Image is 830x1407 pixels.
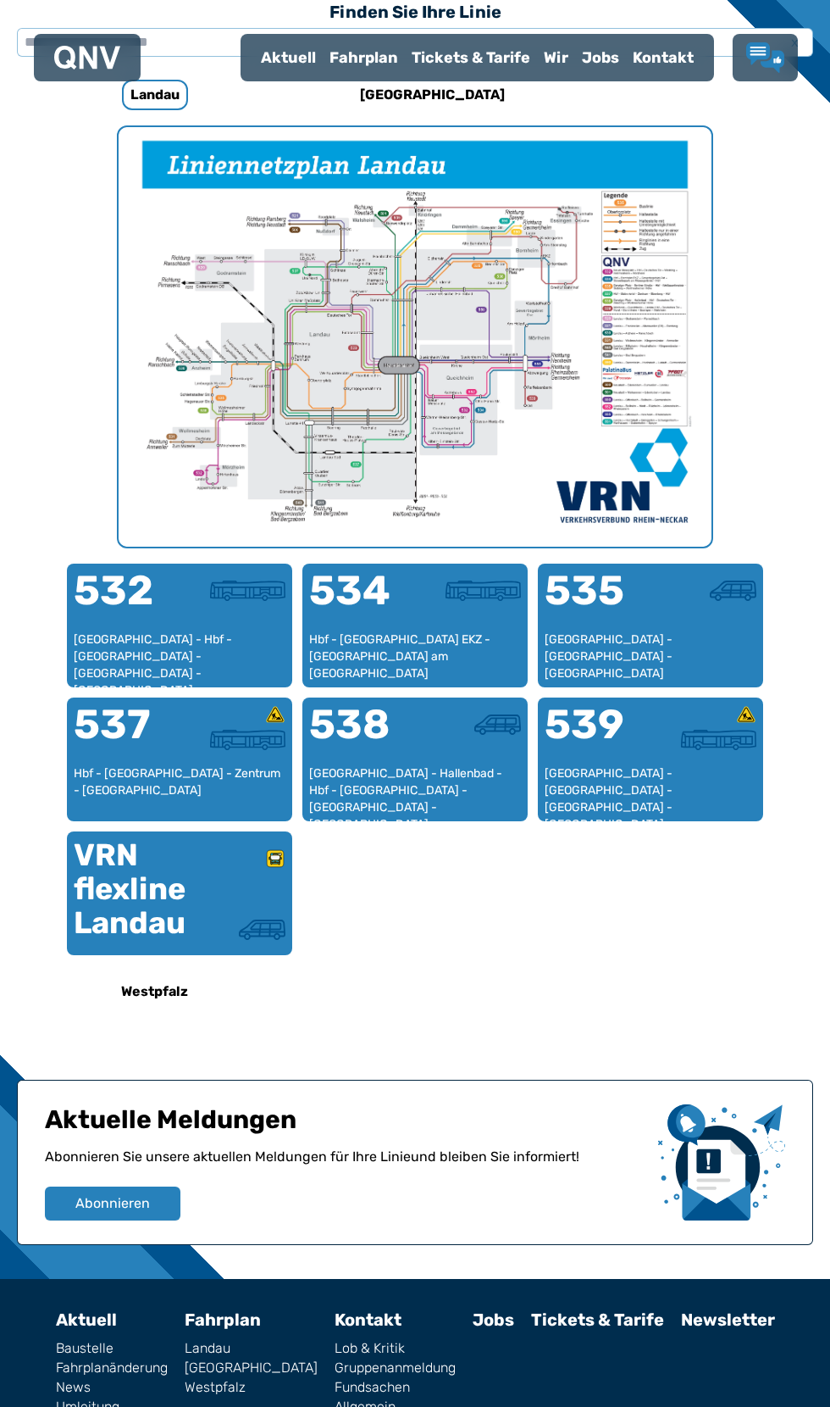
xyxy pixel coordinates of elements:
[210,581,285,601] img: Stadtbus
[710,581,756,601] img: Kleinbus
[239,920,285,940] img: Kleinbus
[45,1147,645,1187] p: Abonnieren Sie unsere aktuellen Meldungen für Ihre Linie und bleiben Sie informiert!
[254,36,323,80] a: Aktuell
[119,127,711,547] div: My Favorite Images
[185,1310,261,1330] a: Fahrplan
[56,1381,168,1394] a: News
[42,971,268,1012] a: Westpfalz
[45,1104,645,1147] h1: Aktuelle Meldungen
[626,36,700,80] a: Kontakt
[185,1381,318,1394] a: Westpfalz
[185,1361,318,1375] a: [GEOGRAPHIC_DATA]
[114,978,195,1005] h6: Westpfalz
[56,1342,168,1355] a: Baustelle
[335,1381,456,1394] a: Fundsachen
[545,765,756,815] div: [GEOGRAPHIC_DATA] - [GEOGRAPHIC_DATA] - [GEOGRAPHIC_DATA] - [GEOGRAPHIC_DATA] - [GEOGRAPHIC_DATA]...
[74,765,285,815] div: Hbf - [GEOGRAPHIC_DATA] - Zentrum - [GEOGRAPHIC_DATA]
[74,838,180,940] div: VRN flexline Landau
[681,730,756,750] img: Stadtbus
[335,1310,401,1330] a: Kontakt
[658,1104,785,1221] img: newsletter
[335,1361,456,1375] a: Gruppenanmeldung
[746,42,784,73] a: Lob & Kritik
[445,581,521,601] img: Stadtbus
[74,631,285,681] div: [GEOGRAPHIC_DATA] - Hbf - [GEOGRAPHIC_DATA] - [GEOGRAPHIC_DATA] - [GEOGRAPHIC_DATA] - [GEOGRAPHIC...
[119,127,711,547] img: Netzpläne Landau Seite 1 von 1
[537,36,575,80] a: Wir
[74,704,180,765] div: 537
[575,36,626,80] a: Jobs
[545,704,650,765] div: 539
[309,704,415,765] div: 538
[74,570,180,631] div: 532
[185,1342,318,1355] a: Landau
[45,1187,180,1221] button: Abonnieren
[545,631,756,681] div: [GEOGRAPHIC_DATA] - [GEOGRAPHIC_DATA] - [GEOGRAPHIC_DATA]
[545,570,650,631] div: 535
[54,46,120,70] img: QNV Logo
[681,1310,775,1330] a: Newsletter
[309,765,521,815] div: [GEOGRAPHIC_DATA] - Hallenbad - Hbf - [GEOGRAPHIC_DATA] - [GEOGRAPHIC_DATA] - [GEOGRAPHIC_DATA]
[210,730,285,750] img: Stadtbus
[783,32,806,53] span: x
[353,81,512,108] h6: [GEOGRAPHIC_DATA]
[122,80,188,110] h6: Landau
[42,75,268,115] a: Landau
[309,631,521,681] div: Hbf - [GEOGRAPHIC_DATA] EKZ - [GEOGRAPHIC_DATA] am [GEOGRAPHIC_DATA]
[75,1193,150,1214] span: Abonnieren
[320,75,545,115] a: [GEOGRAPHIC_DATA]
[56,1361,168,1375] a: Fahrplanänderung
[323,36,405,80] a: Fahrplan
[119,127,711,547] li: 1 von 1
[474,715,521,735] img: Kleinbus
[473,1310,514,1330] a: Jobs
[531,1310,664,1330] a: Tickets & Tarife
[309,570,415,631] div: 534
[54,41,120,75] a: QNV Logo
[56,1310,117,1330] a: Aktuell
[335,1342,456,1355] a: Lob & Kritik
[405,36,537,80] a: Tickets & Tarife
